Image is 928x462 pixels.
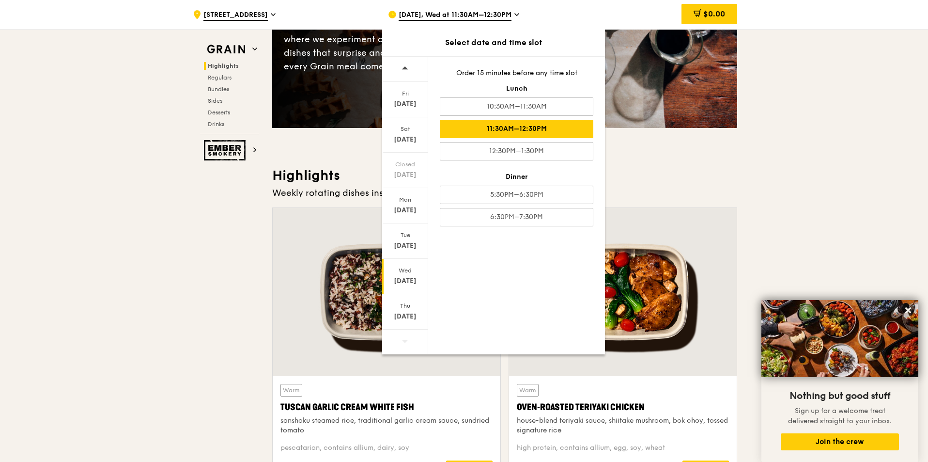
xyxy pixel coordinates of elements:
img: DSC07876-Edit02-Large.jpeg [761,300,918,377]
div: 5:30PM–6:30PM [440,186,593,204]
div: Warm [280,384,302,397]
span: [STREET_ADDRESS] [203,10,268,21]
div: pescatarian, contains allium, dairy, soy [280,443,493,453]
div: [DATE] [384,135,427,144]
div: [DATE] [384,312,427,321]
button: Join the crew [781,433,899,450]
div: Oven‑Roasted Teriyaki Chicken [517,400,729,414]
div: Thu [384,302,427,310]
div: [DATE] [384,241,427,251]
span: Sign up for a welcome treat delivered straight to your inbox. [788,407,892,425]
div: The Grain that loves to play. With ingredients. Flavours. Food. The kitchen is our happy place, w... [284,5,505,73]
span: Highlights [208,63,239,69]
div: Lunch [440,84,593,94]
div: 12:30PM–1:30PM [440,142,593,160]
div: Mon [384,196,427,204]
div: house-blend teriyaki sauce, shiitake mushroom, bok choy, tossed signature rice [517,416,729,435]
span: Bundles [208,86,229,93]
div: [DATE] [384,276,427,286]
div: 11:30AM–12:30PM [440,120,593,138]
span: Desserts [208,109,230,116]
span: $0.00 [703,9,725,18]
div: 6:30PM–7:30PM [440,208,593,226]
div: Fri [384,90,427,97]
div: Warm [517,384,539,397]
span: [DATE], Wed at 11:30AM–12:30PM [399,10,511,21]
span: Regulars [208,74,232,81]
span: Sides [208,97,222,104]
div: 10:30AM–11:30AM [440,97,593,116]
img: Grain web logo [204,41,248,58]
div: Tuscan Garlic Cream White Fish [280,400,493,414]
div: Sat [384,125,427,133]
div: Tue [384,231,427,239]
div: high protein, contains allium, egg, soy, wheat [517,443,729,453]
div: Select date and time slot [382,37,605,48]
img: Ember Smokery web logo [204,140,248,160]
div: Closed [384,160,427,168]
h3: Highlights [272,167,737,184]
div: [DATE] [384,206,427,215]
div: Dinner [440,172,593,182]
span: Drinks [208,121,224,127]
div: Order 15 minutes before any time slot [440,68,593,78]
div: [DATE] [384,99,427,109]
div: [DATE] [384,170,427,180]
div: Wed [384,267,427,274]
button: Close [900,303,916,318]
span: Nothing but good stuff [789,390,890,402]
div: Weekly rotating dishes inspired by flavours from around the world. [272,186,737,200]
div: sanshoku steamed rice, traditional garlic cream sauce, sundried tomato [280,416,493,435]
